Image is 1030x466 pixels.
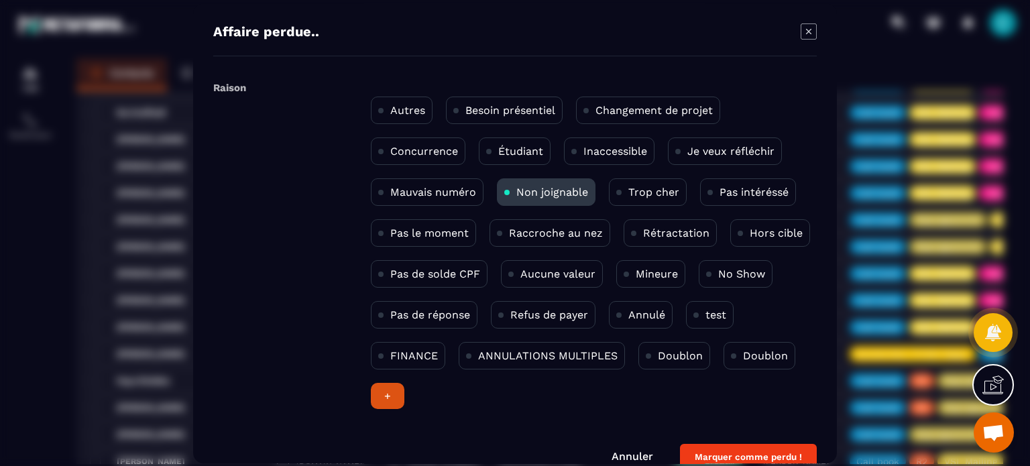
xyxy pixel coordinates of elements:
[390,227,469,239] p: Pas le moment
[498,145,543,158] p: Étudiant
[595,104,713,117] p: Changement de projet
[510,308,588,321] p: Refus de payer
[643,227,709,239] p: Rétractation
[390,186,476,198] p: Mauvais numéro
[583,145,647,158] p: Inaccessible
[743,349,788,362] p: Doublon
[390,349,438,362] p: FINANCE
[390,104,425,117] p: Autres
[390,268,480,280] p: Pas de solde CPF
[213,23,319,42] h4: Affaire perdue..
[509,227,603,239] p: Raccroche au nez
[628,308,665,321] p: Annulé
[705,308,726,321] p: test
[478,349,618,362] p: ANNULATIONS MULTIPLES
[520,268,595,280] p: Aucune valeur
[612,450,653,463] a: Annuler
[465,104,555,117] p: Besoin présentiel
[390,145,458,158] p: Concurrence
[687,145,775,158] p: Je veux réfléchir
[974,412,1014,453] div: Ouvrir le chat
[628,186,679,198] p: Trop cher
[718,268,765,280] p: No Show
[213,82,246,94] label: Raison
[636,268,678,280] p: Mineure
[658,349,703,362] p: Doublon
[516,186,588,198] p: Non joignable
[371,383,404,409] div: +
[720,186,789,198] p: Pas intéréssé
[390,308,470,321] p: Pas de réponse
[750,227,803,239] p: Hors cible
